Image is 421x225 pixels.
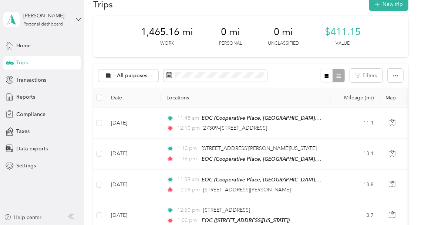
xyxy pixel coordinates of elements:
span: [STREET_ADDRESS] [203,207,250,213]
span: $411.15 [325,26,361,38]
span: 11:39 am [177,175,198,184]
p: Value [336,40,350,47]
span: 1:36 pm [177,155,198,163]
td: 13.8 [331,170,380,200]
span: 0 mi [274,26,293,38]
button: Help center [4,214,42,221]
div: Personal dashboard [23,22,63,27]
td: [DATE] [105,108,161,139]
span: EOC (Cooperative Place, [GEOGRAPHIC_DATA], [US_STATE]) [202,115,345,121]
span: Transactions [16,76,46,84]
th: Locations [161,88,331,108]
span: 0 mi [221,26,240,38]
button: Filters [350,69,383,82]
th: Mileage (mi) [331,88,380,108]
span: EOC (Cooperative Place, [GEOGRAPHIC_DATA], [US_STATE]) [202,156,345,162]
th: Map [380,88,405,108]
td: 13.1 [331,139,380,169]
th: Date [105,88,161,108]
td: 11.1 [331,108,380,139]
td: [DATE] [105,139,161,169]
p: Unclassified [268,40,299,47]
span: Taxes [16,127,30,135]
span: EOC (Cooperative Place, [GEOGRAPHIC_DATA], [US_STATE]) [202,177,345,183]
span: [STREET_ADDRESS][PERSON_NAME] [203,187,291,193]
span: [STREET_ADDRESS][PERSON_NAME][US_STATE] [202,145,317,151]
td: [DATE] [105,170,161,200]
h1: Trips [93,0,113,8]
span: Home [16,42,31,50]
span: Trips [16,59,28,67]
span: 12:50 pm [177,206,200,214]
span: 1,465.16 mi [141,26,193,38]
span: Compliance [16,110,46,118]
span: 12:10 pm [177,124,200,132]
span: 27309–[STREET_ADDRESS] [203,125,267,131]
span: EOC ([STREET_ADDRESS][US_STATE]) [202,217,290,223]
p: Work [160,40,174,47]
span: 12:08 pm [177,186,200,194]
div: [PERSON_NAME] [23,12,70,20]
span: Data exports [16,145,48,153]
p: Personal [219,40,242,47]
span: 1:10 pm [177,144,198,153]
span: 1:00 pm [177,217,198,225]
span: Reports [16,93,35,101]
span: 11:48 am [177,114,198,122]
iframe: Everlance-gr Chat Button Frame [380,184,421,225]
span: All purposes [117,73,148,78]
span: Settings [16,162,36,170]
